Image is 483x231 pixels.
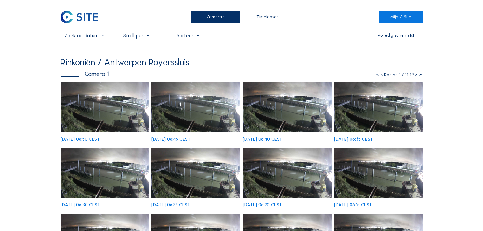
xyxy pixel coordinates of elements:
div: Rinkoniën / Antwerpen Royerssluis [61,58,189,67]
div: [DATE] 06:20 CEST [243,203,282,207]
img: image_53759213 [243,148,332,198]
img: image_53759938 [151,82,240,132]
div: [DATE] 06:40 CEST [243,137,282,142]
div: [DATE] 06:35 CEST [334,137,373,142]
img: image_53759058 [334,148,423,198]
span: Pagina 1 / 11119 [384,72,414,78]
img: image_53759631 [334,82,423,132]
div: [DATE] 06:30 CEST [61,203,100,207]
img: image_53759371 [151,148,240,198]
div: Camera's [191,11,240,23]
div: Volledig scherm [377,33,409,38]
div: Timelapses [243,11,292,23]
div: [DATE] 06:45 CEST [151,137,190,142]
img: image_53760105 [61,82,149,132]
div: [DATE] 06:15 CEST [334,203,372,207]
img: image_53759544 [61,148,149,198]
div: [DATE] 06:25 CEST [151,203,190,207]
a: C-SITE Logo [61,11,104,23]
img: C-SITE Logo [61,11,99,23]
div: Camera 1 [61,71,109,77]
div: [DATE] 06:50 CEST [61,137,100,142]
a: Mijn C-Site [379,11,422,23]
img: image_53759865 [243,82,332,132]
input: Zoek op datum 󰅀 [61,33,110,39]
